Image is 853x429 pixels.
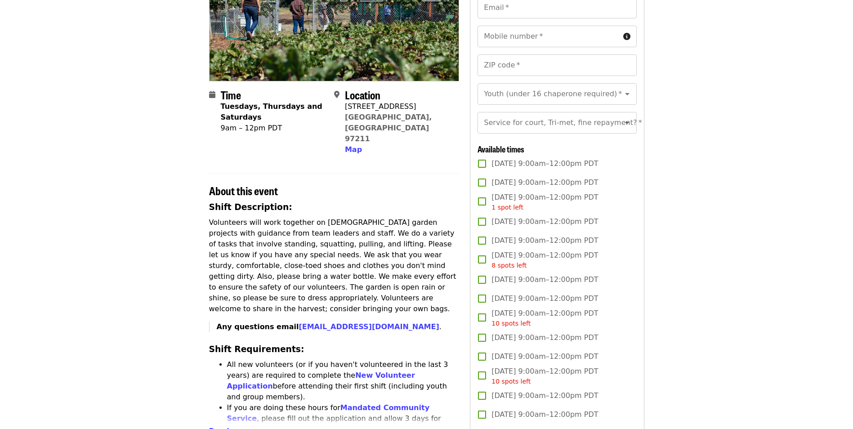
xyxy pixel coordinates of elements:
[491,235,598,246] span: [DATE] 9:00am–12:00pm PDT
[491,158,598,169] span: [DATE] 9:00am–12:00pm PDT
[491,262,527,269] span: 8 spots left
[345,113,432,143] a: [GEOGRAPHIC_DATA], [GEOGRAPHIC_DATA] 97211
[491,409,598,420] span: [DATE] 9:00am–12:00pm PDT
[491,293,598,304] span: [DATE] 9:00am–12:00pm PDT
[491,216,598,227] span: [DATE] 9:00am–12:00pm PDT
[623,32,630,41] i: circle-info icon
[345,101,452,112] div: [STREET_ADDRESS]
[621,116,634,129] button: Open
[209,344,304,354] strong: Shift Requirements:
[217,322,439,331] strong: Any questions email
[491,378,531,385] span: 10 spots left
[345,144,362,155] button: Map
[221,87,241,103] span: Time
[491,332,598,343] span: [DATE] 9:00am–12:00pm PDT
[491,177,598,188] span: [DATE] 9:00am–12:00pm PDT
[227,359,460,402] li: All new volunteers (or if you haven't volunteered in the last 3 years) are required to complete t...
[491,320,531,327] span: 10 spots left
[334,90,339,99] i: map-marker-alt icon
[478,26,619,47] input: Mobile number
[491,351,598,362] span: [DATE] 9:00am–12:00pm PDT
[478,54,636,76] input: ZIP code
[217,322,460,332] p: .
[209,202,292,212] strong: Shift Description:
[491,274,598,285] span: [DATE] 9:00am–12:00pm PDT
[221,102,322,121] strong: Tuesdays, Thursdays and Saturdays
[299,322,439,331] a: [EMAIL_ADDRESS][DOMAIN_NAME]
[221,123,327,134] div: 9am – 12pm PDT
[491,390,598,401] span: [DATE] 9:00am–12:00pm PDT
[209,217,460,314] p: Volunteers will work together on [DEMOGRAPHIC_DATA] garden projects with guidance from team leade...
[491,192,598,212] span: [DATE] 9:00am–12:00pm PDT
[227,371,415,390] a: New Volunteer Application
[345,145,362,154] span: Map
[491,250,598,270] span: [DATE] 9:00am–12:00pm PDT
[345,87,380,103] span: Location
[209,90,215,99] i: calendar icon
[491,308,598,328] span: [DATE] 9:00am–12:00pm PDT
[491,366,598,386] span: [DATE] 9:00am–12:00pm PDT
[491,204,523,211] span: 1 spot left
[478,143,524,155] span: Available times
[621,88,634,100] button: Open
[209,183,278,198] span: About this event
